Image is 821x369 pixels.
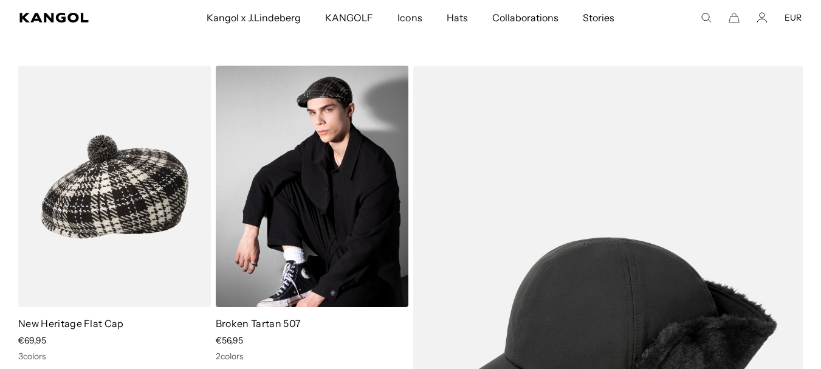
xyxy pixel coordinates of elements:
a: Account [757,12,768,23]
a: Broken Tartan 507 [216,317,301,329]
button: Cart [729,12,740,23]
div: 3 colors [18,351,211,362]
div: 2 colors [216,351,408,362]
summary: Search here [701,12,712,23]
a: Kangol [19,13,136,22]
span: €56,95 [216,335,243,346]
img: Broken Tartan 507 [216,66,408,308]
a: New Heritage Flat Cap [18,317,124,329]
span: €69,95 [18,335,46,346]
button: EUR [785,12,802,23]
img: New Heritage Flat Cap [18,66,211,308]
